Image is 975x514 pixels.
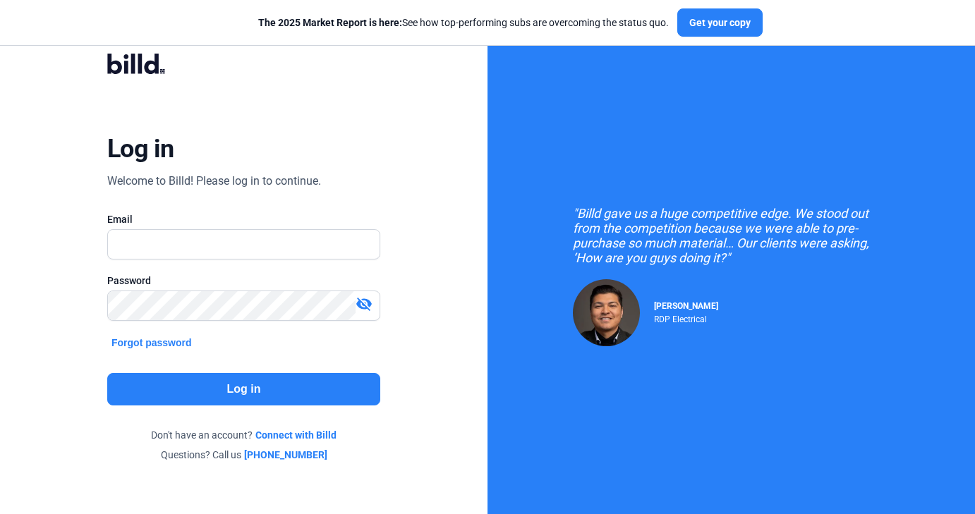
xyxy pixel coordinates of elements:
[107,335,196,350] button: Forgot password
[573,206,890,265] div: "Billd gave us a huge competitive edge. We stood out from the competition because we were able to...
[258,16,669,30] div: See how top-performing subs are overcoming the status quo.
[107,448,380,462] div: Questions? Call us
[107,373,380,405] button: Log in
[107,274,380,288] div: Password
[107,212,380,226] div: Email
[356,295,373,312] mat-icon: visibility_off
[107,133,174,164] div: Log in
[654,311,718,324] div: RDP Electrical
[654,301,718,311] span: [PERSON_NAME]
[573,279,640,346] img: Raul Pacheco
[244,448,327,462] a: [PHONE_NUMBER]
[107,173,321,190] div: Welcome to Billd! Please log in to continue.
[255,428,337,442] a: Connect with Billd
[107,428,380,442] div: Don't have an account?
[677,8,763,37] button: Get your copy
[258,17,402,28] span: The 2025 Market Report is here:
